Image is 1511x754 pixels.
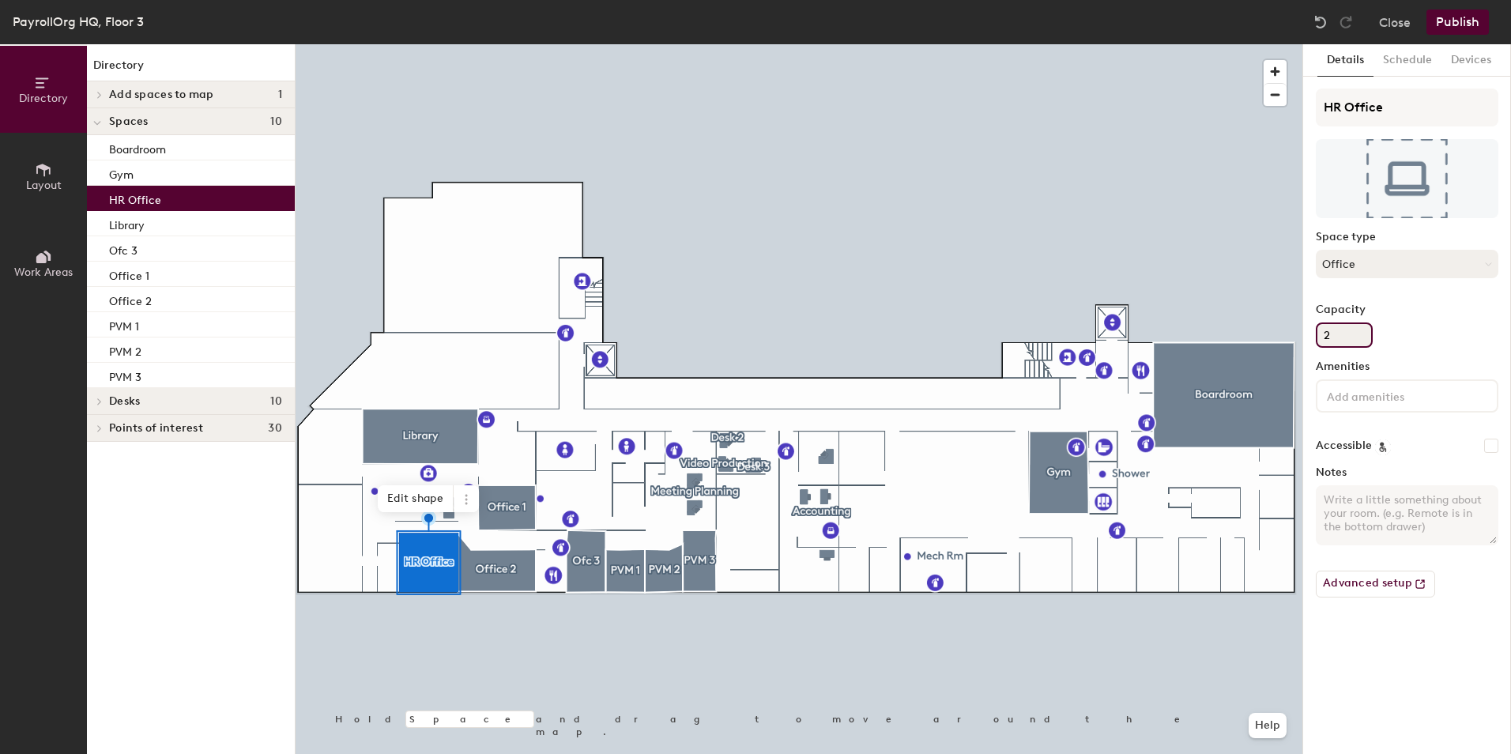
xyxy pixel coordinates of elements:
span: 30 [268,422,282,435]
p: Office 2 [109,290,152,308]
p: PVM 3 [109,366,141,384]
p: PVM 1 [109,315,139,334]
button: Office [1316,250,1498,278]
span: Desks [109,395,140,408]
p: Office 1 [109,265,149,283]
span: Work Areas [14,266,73,279]
label: Amenities [1316,360,1498,373]
button: Close [1379,9,1411,35]
label: Notes [1316,466,1498,479]
span: Edit shape [378,485,454,512]
span: 10 [270,395,282,408]
div: PayrollOrg HQ, Floor 3 [13,12,144,32]
p: Boardroom [109,138,166,156]
p: PVM 2 [109,341,141,359]
span: 1 [278,89,282,101]
label: Capacity [1316,303,1498,316]
span: Spaces [109,115,149,128]
label: Accessible [1316,439,1372,452]
h1: Directory [87,57,295,81]
button: Schedule [1373,44,1441,77]
img: Undo [1313,14,1328,30]
button: Advanced setup [1316,571,1435,598]
p: HR Office [109,189,161,207]
span: Points of interest [109,422,203,435]
span: Layout [26,179,62,192]
img: The space named HR Office [1316,139,1498,218]
img: Redo [1338,14,1354,30]
input: Add amenities [1324,386,1466,405]
p: Ofc 3 [109,239,138,258]
p: Gym [109,164,134,182]
button: Publish [1426,9,1489,35]
button: Details [1317,44,1373,77]
label: Space type [1316,231,1498,243]
button: Help [1249,713,1287,738]
button: Devices [1441,44,1501,77]
span: Add spaces to map [109,89,214,101]
span: Directory [19,92,68,105]
span: 10 [270,115,282,128]
p: Library [109,214,145,232]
